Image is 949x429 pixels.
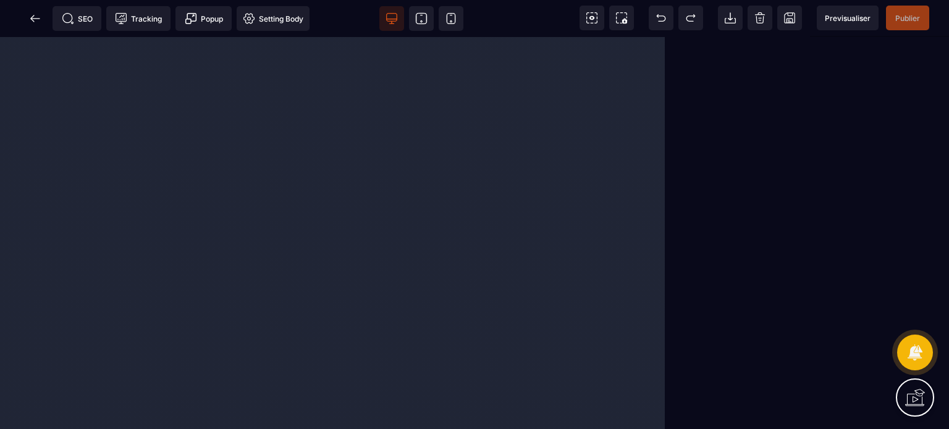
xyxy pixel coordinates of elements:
span: Popup [185,12,223,25]
span: Tracking [115,12,162,25]
span: Preview [817,6,879,30]
span: SEO [62,12,93,25]
span: View components [580,6,604,30]
span: Setting Body [243,12,303,25]
span: Screenshot [609,6,634,30]
span: Previsualiser [825,14,871,23]
span: Publier [895,14,920,23]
